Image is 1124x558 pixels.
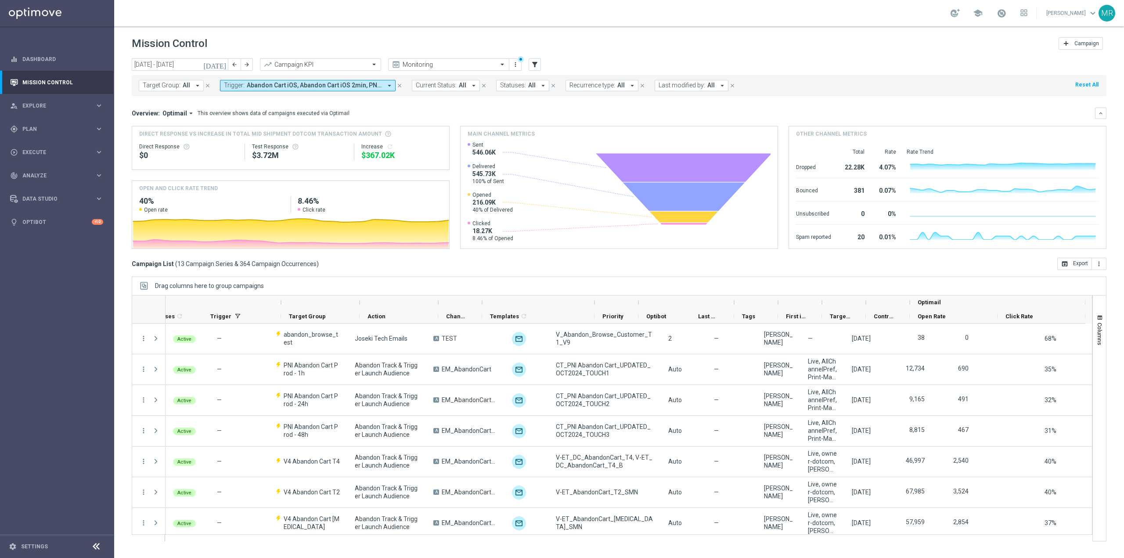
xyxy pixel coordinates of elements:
[830,313,851,320] span: Targeted Customers
[796,130,867,138] h4: Other channel metrics
[973,8,983,18] span: school
[244,61,250,68] i: arrow_forward
[764,331,793,346] div: Anil Chennuru
[1045,427,1056,434] span: Open Rate = Opened / Delivered
[852,396,871,404] div: 01 Aug 2025, Friday
[361,150,442,161] div: $367,021
[1061,260,1068,267] i: open_in_browser
[1099,5,1115,22] div: MR
[198,109,349,117] div: This overview shows data of campaigns executed via Optimail
[556,331,653,346] span: V_Abandon_Browse_Customer_T1_V9
[909,426,925,434] label: 8,815
[808,419,837,443] span: Live, AllChannelPref, Print-Marketing, Owner-Retail, Print & Marketing Services, Abandon Cart, Re...
[472,227,513,235] span: 18.27K
[173,396,196,404] colored-tag: Active
[1063,40,1070,47] i: add
[202,58,228,72] button: [DATE]
[10,172,95,180] div: Analyze
[512,332,526,346] img: Optimail
[786,313,807,320] span: First in Range
[481,83,487,89] i: close
[442,335,457,342] span: TEST
[10,125,18,133] i: gps_fixed
[958,395,969,403] label: 491
[433,367,439,372] span: A
[132,324,166,354] div: Press SPACE to select this row.
[220,80,396,91] button: Trigger: Abandon Cart iOS, Abandon Cart iOS 2min, PNI Abandon Cart - Quick Prod - 10m, PNI Abando...
[22,196,95,202] span: Data Studio
[10,195,104,202] button: Data Studio keyboard_arrow_right
[842,159,865,173] div: 22.28K
[668,427,682,434] span: Auto
[22,126,95,132] span: Plan
[1096,323,1103,345] span: Columns
[92,219,103,225] div: +10
[139,150,238,161] div: $0
[140,365,148,373] button: more_vert
[714,396,719,404] span: —
[386,143,393,150] button: refresh
[906,487,925,495] label: 67,985
[95,101,103,110] i: keyboard_arrow_right
[875,148,896,155] div: Rate
[10,102,18,110] i: person_search
[224,82,245,89] span: Trigger:
[143,82,180,89] span: Target Group:
[1045,7,1099,20] a: [PERSON_NAME]keyboard_arrow_down
[1088,8,1098,18] span: keyboard_arrow_down
[140,427,148,435] button: more_vert
[519,311,527,321] span: Calculate column
[638,81,646,90] button: close
[764,392,793,408] div: John Bruzzese
[556,423,653,439] span: CT_PNI Abandon Cart_UPDATED_OCT2024_TOUCH3
[442,457,497,465] span: EM_AbandonCart_T4
[140,488,148,496] button: more_vert
[512,393,526,407] div: Optimail
[472,198,513,206] span: 216.09K
[906,457,925,464] label: 46,997
[367,313,385,320] span: Action
[22,47,103,71] a: Dashboard
[808,335,813,342] span: —
[500,82,526,89] span: Statuses:
[140,519,148,527] button: more_vert
[617,82,625,89] span: All
[459,82,466,89] span: All
[556,392,653,408] span: CT_PNI Abandon Cart_UPDATED_OCT2024_TOUCH2
[95,171,103,180] i: keyboard_arrow_right
[173,335,196,343] colored-tag: Active
[22,210,92,234] a: Optibot
[1057,260,1106,267] multiple-options-button: Export to CSV
[303,206,325,213] span: Click rate
[10,148,18,156] i: play_circle_outline
[95,194,103,203] i: keyboard_arrow_right
[132,477,166,508] div: Press SPACE to select this row.
[21,544,48,549] a: Settings
[1059,37,1103,50] button: add Campaign
[918,313,946,320] span: Open Rate
[433,428,439,433] span: A
[177,336,191,342] span: Active
[263,60,272,69] i: trending_up
[140,335,148,342] button: more_vert
[204,81,212,90] button: close
[132,416,166,446] div: Press SPACE to select this row.
[1057,258,1092,270] button: open_in_browser Export
[10,172,104,179] button: track_changes Analyze keyboard_arrow_right
[140,396,148,404] button: more_vert
[480,81,488,90] button: close
[416,82,457,89] span: Current Status:
[205,83,211,89] i: close
[628,82,636,90] i: arrow_drop_down
[284,392,340,408] span: PNI Abandon Cart Prod - 24h
[446,313,467,320] span: Channel
[512,486,526,500] img: Optimail
[953,487,969,495] label: 3,524
[918,299,941,306] span: Optimail
[392,60,400,69] i: preview
[160,109,198,117] button: Optimail arrow_drop_down
[1095,260,1102,267] i: more_vert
